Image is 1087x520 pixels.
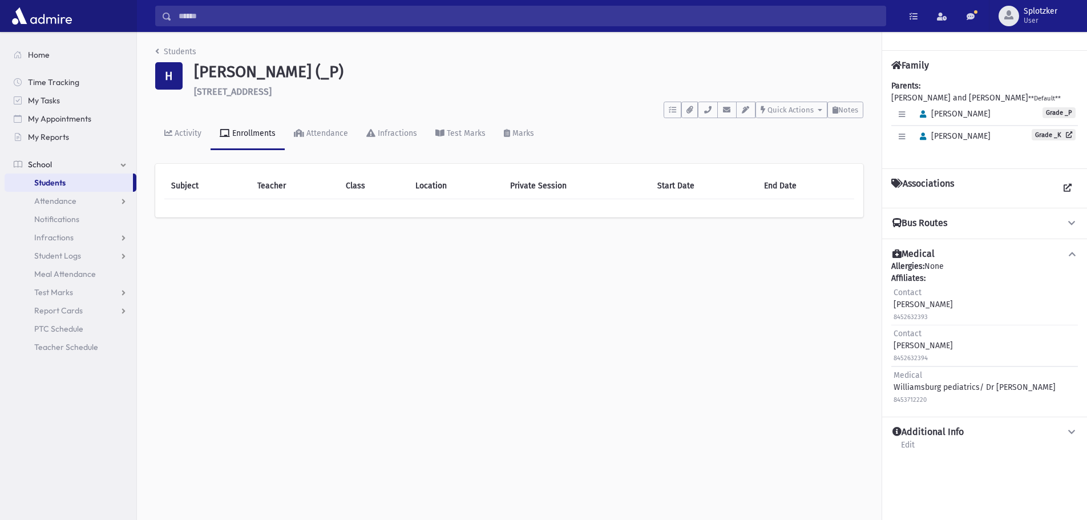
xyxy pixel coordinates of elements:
[650,173,757,199] th: Start Date
[285,118,357,150] a: Attendance
[28,77,79,87] span: Time Tracking
[894,354,928,362] small: 8452632394
[172,6,886,26] input: Search
[1042,107,1076,118] span: Grade _P
[5,228,136,247] a: Infractions
[891,426,1078,438] button: Additional Info
[155,62,183,90] div: H
[34,342,98,352] span: Teacher Schedule
[28,114,91,124] span: My Appointments
[5,265,136,283] a: Meal Attendance
[891,261,924,271] b: Allergies:
[5,320,136,338] a: PTC Schedule
[891,80,1078,159] div: [PERSON_NAME] and [PERSON_NAME]
[34,196,76,206] span: Attendance
[28,95,60,106] span: My Tasks
[5,283,136,301] a: Test Marks
[28,132,69,142] span: My Reports
[5,192,136,210] a: Attendance
[755,102,827,118] button: Quick Actions
[891,260,1078,408] div: None
[767,106,814,114] span: Quick Actions
[894,328,953,364] div: [PERSON_NAME]
[1024,16,1057,25] span: User
[34,214,79,224] span: Notifications
[339,173,409,199] th: Class
[5,247,136,265] a: Student Logs
[891,60,929,71] h4: Family
[891,273,926,283] b: Affiliates:
[155,47,196,57] a: Students
[503,173,650,199] th: Private Session
[5,128,136,146] a: My Reports
[194,86,863,97] h6: [STREET_ADDRESS]
[900,438,915,459] a: Edit
[5,338,136,356] a: Teacher Schedule
[34,232,74,243] span: Infractions
[892,217,947,229] h4: Bus Routes
[164,173,250,199] th: Subject
[891,81,920,91] b: Parents:
[894,370,922,380] span: Medical
[1024,7,1057,16] span: Splotzker
[34,269,96,279] span: Meal Attendance
[357,118,426,150] a: Infractions
[194,62,863,82] h1: [PERSON_NAME] (_P)
[5,210,136,228] a: Notifications
[5,301,136,320] a: Report Cards
[757,173,854,199] th: End Date
[409,173,503,199] th: Location
[5,155,136,174] a: School
[211,118,285,150] a: Enrollments
[827,102,863,118] button: Notes
[894,287,953,323] div: [PERSON_NAME]
[5,110,136,128] a: My Appointments
[891,178,954,199] h4: Associations
[34,287,73,297] span: Test Marks
[230,128,276,138] div: Enrollments
[172,128,201,138] div: Activity
[1032,129,1076,140] a: Grade _K
[891,248,1078,260] button: Medical
[1057,178,1078,199] a: View all Associations
[838,106,858,114] span: Notes
[155,46,196,62] nav: breadcrumb
[894,313,928,321] small: 8452632393
[5,46,136,64] a: Home
[891,217,1078,229] button: Bus Routes
[34,324,83,334] span: PTC Schedule
[894,369,1056,405] div: Williamsburg pediatrics/ Dr [PERSON_NAME]
[9,5,75,27] img: AdmirePro
[892,248,935,260] h4: Medical
[375,128,417,138] div: Infractions
[892,426,964,438] h4: Additional Info
[250,173,339,199] th: Teacher
[426,118,495,150] a: Test Marks
[5,174,133,192] a: Students
[915,109,991,119] span: [PERSON_NAME]
[915,131,991,141] span: [PERSON_NAME]
[5,91,136,110] a: My Tasks
[34,178,66,188] span: Students
[34,251,81,261] span: Student Logs
[894,288,922,297] span: Contact
[28,159,52,170] span: School
[495,118,543,150] a: Marks
[28,50,50,60] span: Home
[34,305,83,316] span: Report Cards
[5,73,136,91] a: Time Tracking
[510,128,534,138] div: Marks
[304,128,348,138] div: Attendance
[445,128,486,138] div: Test Marks
[894,396,927,404] small: 8453712220
[894,329,922,338] span: Contact
[155,118,211,150] a: Activity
